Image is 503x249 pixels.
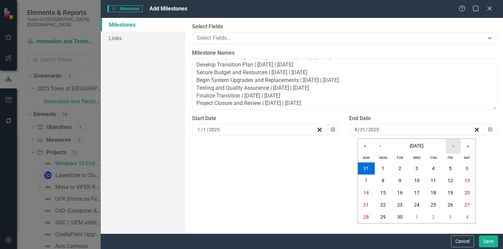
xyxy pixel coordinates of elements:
[425,163,442,175] button: September 4, 2025
[368,126,379,133] input: yyyy
[464,190,470,196] abbr: September 20, 2025
[358,175,375,187] button: September 7, 2025
[448,156,453,160] abbr: Friday
[391,199,408,211] button: September 23, 2025
[375,187,391,199] button: September 15, 2025
[358,199,375,211] button: September 21, 2025
[379,156,387,160] abbr: Monday
[366,127,368,133] span: /
[442,163,459,175] button: September 5, 2025
[365,178,367,184] abbr: September 7, 2025
[414,202,420,208] abbr: September 24, 2025
[363,215,369,220] abbr: September 28, 2025
[466,215,469,220] abbr: October 4, 2025
[354,126,358,133] input: mm
[459,163,476,175] button: September 6, 2025
[413,156,421,160] abbr: Wednesday
[464,178,470,184] abbr: September 13, 2025
[479,236,498,247] button: Save
[448,190,453,196] abbr: September 19, 2025
[375,163,391,175] button: September 1, 2025
[391,163,408,175] button: September 2, 2025
[408,211,425,223] button: October 1, 2025
[449,215,452,220] abbr: October 3, 2025
[410,143,424,149] span: [DATE]
[373,139,388,154] button: ‹
[380,202,386,208] abbr: September 22, 2025
[399,178,401,184] abbr: September 9, 2025
[382,166,384,171] abbr: September 1, 2025
[459,199,476,211] button: September 27, 2025
[432,215,435,220] abbr: October 2, 2025
[425,199,442,211] button: September 25, 2025
[425,175,442,187] button: September 11, 2025
[397,215,403,220] abbr: September 30, 2025
[464,202,470,208] abbr: September 27, 2025
[391,175,408,187] button: September 9, 2025
[449,166,452,171] abbr: September 5, 2025
[459,175,476,187] button: September 13, 2025
[349,115,496,122] div: End Date
[425,187,442,199] button: September 18, 2025
[408,163,425,175] button: September 3, 2025
[431,178,436,184] abbr: September 11, 2025
[431,190,436,196] abbr: September 18, 2025
[360,126,366,133] input: dd
[414,178,420,184] abbr: September 10, 2025
[408,199,425,211] button: September 24, 2025
[448,202,453,208] abbr: September 26, 2025
[375,199,391,211] button: September 22, 2025
[101,18,185,31] a: Milestones
[461,139,476,154] button: »
[397,156,403,160] abbr: Tuesday
[363,190,369,196] abbr: September 14, 2025
[459,187,476,199] button: September 20, 2025
[442,199,459,211] button: September 26, 2025
[431,202,436,208] abbr: September 25, 2025
[192,59,496,110] textarea: Conduct Inventory of Current Systems | [DATE] | [DATE] Assess Compatibility and Requirements | [D...
[391,187,408,199] button: September 16, 2025
[391,211,408,223] button: September 30, 2025
[363,202,369,208] abbr: September 21, 2025
[399,166,401,171] abbr: September 2, 2025
[408,175,425,187] button: September 10, 2025
[430,156,437,160] abbr: Thursday
[446,139,461,154] button: ›
[192,49,496,57] label: Milestone Names
[107,5,143,12] span: Milestones
[442,187,459,199] button: September 19, 2025
[149,5,187,12] span: Add Milestones
[363,166,369,171] abbr: August 31, 2025
[375,211,391,223] button: September 29, 2025
[442,211,459,223] button: October 3, 2025
[207,127,209,133] span: /
[397,190,403,196] abbr: September 16, 2025
[425,211,442,223] button: October 2, 2025
[380,190,386,196] abbr: September 15, 2025
[192,115,339,122] div: Start Date
[415,166,418,171] abbr: September 3, 2025
[375,175,391,187] button: September 8, 2025
[192,23,496,31] label: Select Fields
[464,156,470,160] abbr: Saturday
[358,211,375,223] button: September 28, 2025
[415,215,418,220] abbr: October 1, 2025
[382,178,384,184] abbr: September 8, 2025
[201,127,203,133] span: /
[363,156,369,160] abbr: Sunday
[380,215,386,220] abbr: September 29, 2025
[358,163,375,175] button: August 31, 2025
[388,139,446,154] button: [DATE]
[448,178,453,184] abbr: September 12, 2025
[358,127,360,133] span: /
[408,187,425,199] button: September 17, 2025
[414,190,420,196] abbr: September 17, 2025
[451,236,474,247] button: Cancel
[459,211,476,223] button: October 4, 2025
[442,175,459,187] button: September 12, 2025
[101,31,185,45] a: Links
[432,166,435,171] abbr: September 4, 2025
[397,202,403,208] abbr: September 23, 2025
[466,166,469,171] abbr: September 6, 2025
[358,187,375,199] button: September 14, 2025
